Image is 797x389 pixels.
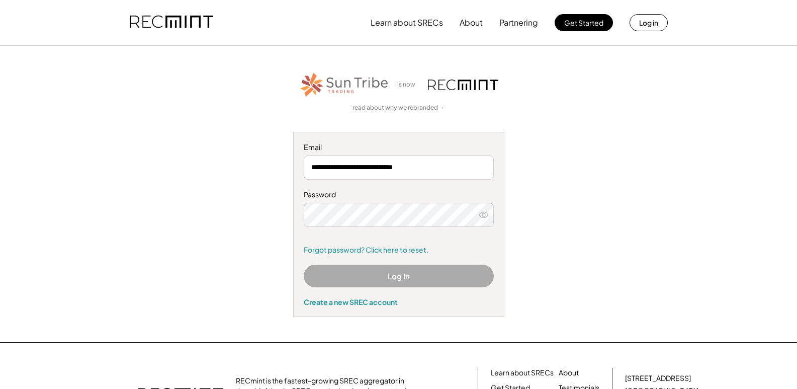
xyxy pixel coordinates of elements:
[304,142,494,152] div: Email
[499,13,538,33] button: Partnering
[395,81,423,89] div: is now
[460,13,483,33] button: About
[625,373,691,383] div: [STREET_ADDRESS]
[304,245,494,255] a: Forgot password? Click here to reset.
[630,14,668,31] button: Log in
[304,190,494,200] div: Password
[299,71,390,99] img: STT_Horizontal_Logo%2B-%2BColor.png
[304,297,494,306] div: Create a new SREC account
[555,14,613,31] button: Get Started
[559,368,579,378] a: About
[304,265,494,287] button: Log In
[130,6,213,40] img: recmint-logotype%403x.png
[371,13,443,33] button: Learn about SRECs
[352,104,445,112] a: read about why we rebranded →
[428,80,498,90] img: recmint-logotype%403x.png
[491,368,554,378] a: Learn about SRECs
